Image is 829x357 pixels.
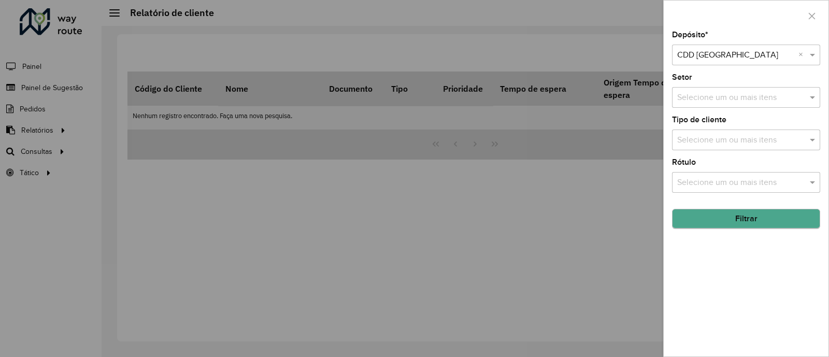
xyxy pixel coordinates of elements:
label: Tipo de cliente [672,113,726,126]
span: Clear all [798,49,807,61]
button: Filtrar [672,209,820,229]
label: Rótulo [672,156,696,168]
label: Setor [672,71,692,83]
label: Depósito [672,28,708,41]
